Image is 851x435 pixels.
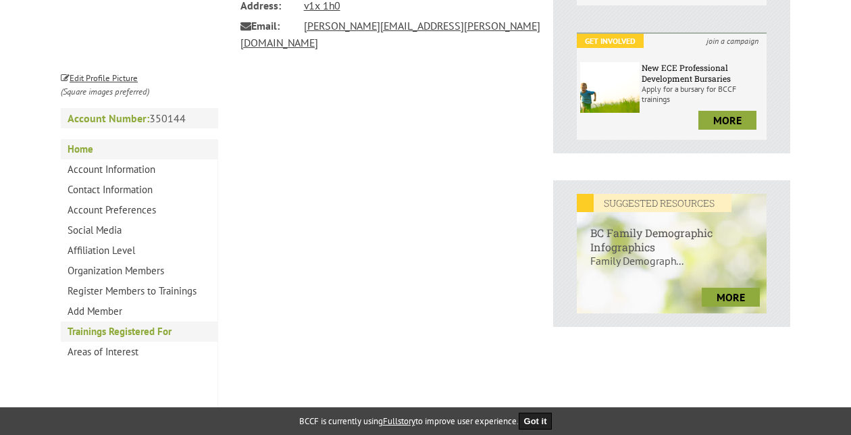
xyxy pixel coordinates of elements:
[61,220,217,240] a: Social Media
[577,194,731,212] em: SUGGESTED RESOURCES
[642,84,763,104] p: Apply for a bursary for BCCF trainings
[698,34,767,48] i: join a campaign
[61,139,217,159] a: Home
[240,19,540,49] a: [PERSON_NAME][EMAIL_ADDRESS][PERSON_NAME][DOMAIN_NAME]
[577,212,767,254] h6: BC Family Demographic Infographics
[240,16,294,36] span: Email
[61,240,217,261] a: Affiliation Level
[61,86,149,97] i: (Square images preferred)
[61,108,218,128] p: 350144
[383,415,415,427] a: Fullstory
[577,34,644,48] em: Get Involved
[698,111,756,130] a: more
[61,281,217,301] a: Register Members to Trainings
[519,413,552,430] button: Got it
[68,111,149,125] strong: Account Number:
[61,301,217,322] a: Add Member
[61,180,217,200] a: Contact Information
[61,261,217,281] a: Organization Members
[61,70,138,84] a: Edit Profile Picture
[61,159,217,180] a: Account Information
[577,254,767,281] p: Family Demograph...
[61,342,217,362] a: Areas of Interest
[61,200,217,220] a: Account Preferences
[642,62,763,84] h6: New ECE Professional Development Bursaries
[702,288,760,307] a: more
[61,72,138,84] small: Edit Profile Picture
[61,322,217,342] a: Trainings Registered For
